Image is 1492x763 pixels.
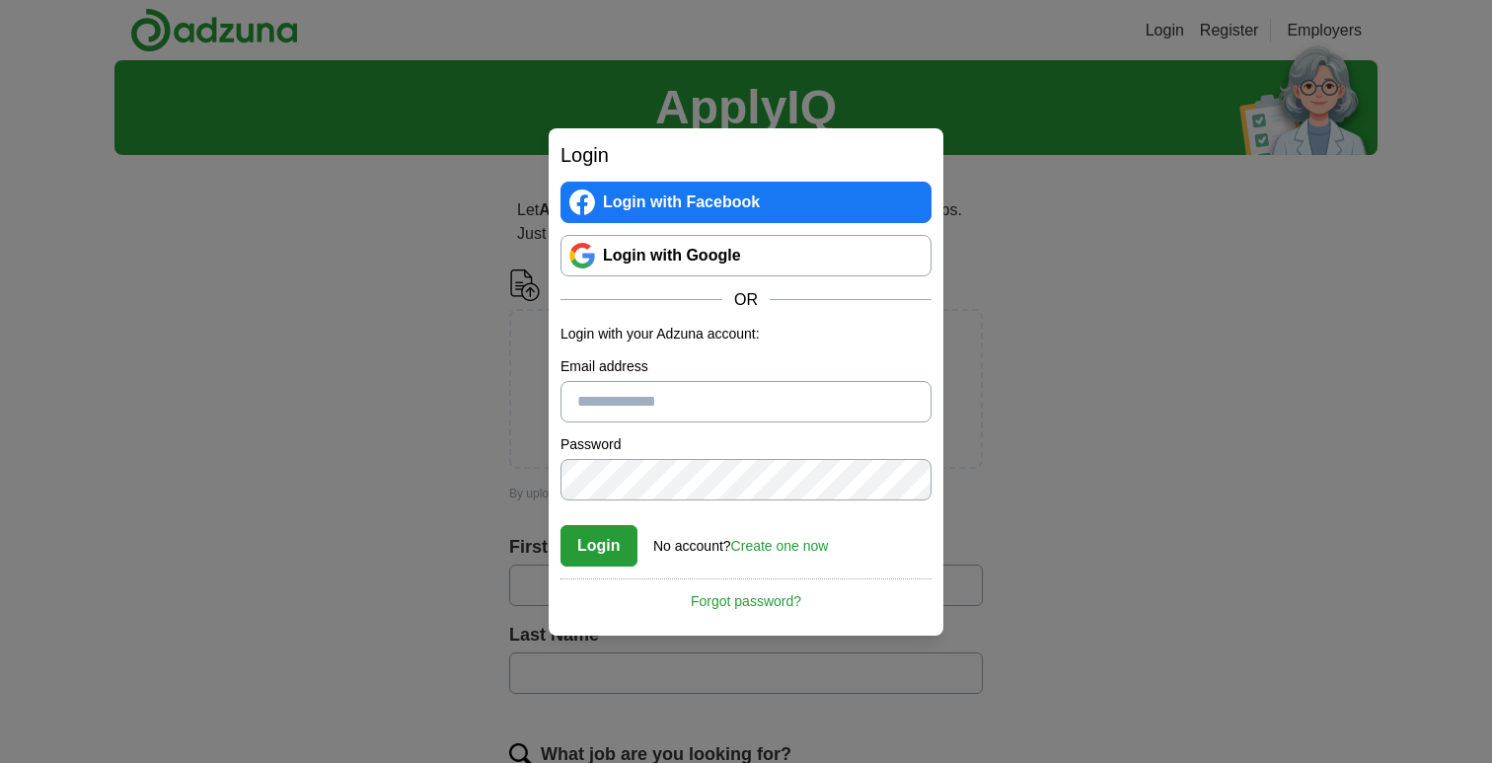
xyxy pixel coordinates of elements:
label: Email address [560,356,932,377]
a: Create one now [731,538,829,554]
label: Password [560,434,932,455]
div: No account? [653,524,828,557]
span: OR [722,288,770,312]
a: Login with Google [560,235,932,276]
button: Login [560,525,637,567]
a: Forgot password? [560,578,932,612]
a: Login with Facebook [560,182,932,223]
h2: Login [560,140,932,170]
p: Login with your Adzuna account: [560,324,932,344]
